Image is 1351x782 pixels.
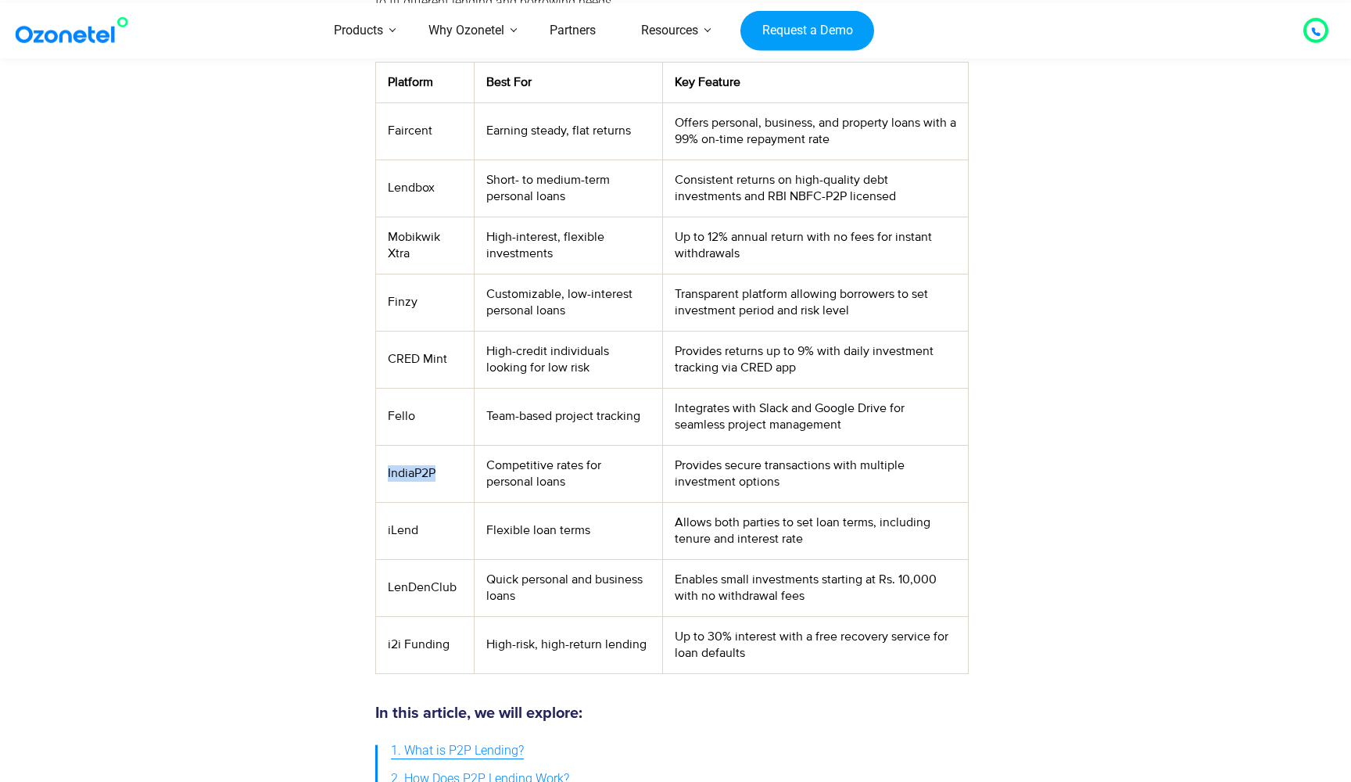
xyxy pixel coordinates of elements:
[406,3,527,59] a: Why Ozonetel
[376,445,474,502] td: IndiaP2P
[376,559,474,616] td: LenDenClub
[662,160,968,217] td: Consistent returns on high-quality debt investments and RBI NBFC-P2P licensed
[740,10,874,51] a: Request a Demo
[376,160,474,217] td: Lendbox
[474,217,662,274] td: High-interest, flexible investments
[474,102,662,160] td: Earning steady, flat returns
[376,274,474,331] td: Finzy
[376,616,474,673] td: i2i Funding
[662,217,968,274] td: Up to 12% annual return with no fees for instant withdrawals
[474,274,662,331] td: Customizable, low-interest personal loans
[662,388,968,445] td: Integrates with Slack and Google Drive for seamless project management
[376,62,474,102] th: Platform
[474,331,662,388] td: High-credit individuals looking for low risk
[474,62,662,102] th: Best For
[474,559,662,616] td: Quick personal and business loans
[662,616,968,673] td: Up to 30% interest with a free recovery service for loan defaults
[527,3,618,59] a: Partners
[474,160,662,217] td: Short- to medium-term personal loans
[662,502,968,559] td: Allows both parties to set loan terms, including tenure and interest rate
[662,274,968,331] td: Transparent platform allowing borrowers to set investment period and risk level
[391,740,524,762] span: 1. What is P2P Lending?
[376,388,474,445] td: Fello
[376,331,474,388] td: CRED Mint
[474,445,662,502] td: Competitive rates for personal loans
[376,217,474,274] td: Mobikwik Xtra
[311,3,406,59] a: Products
[474,502,662,559] td: Flexible loan terms
[375,705,969,721] h5: In this article, we will explore:
[662,559,968,616] td: Enables small investments starting at Rs. 10,000 with no withdrawal fees
[662,62,968,102] th: Key Feature
[474,616,662,673] td: High-risk, high-return lending
[391,737,524,766] a: 1. What is P2P Lending?
[376,102,474,160] td: Faircent
[474,388,662,445] td: Team-based project tracking
[662,445,968,502] td: Provides secure transactions with multiple investment options
[662,331,968,388] td: Provides returns up to 9% with daily investment tracking via CRED app
[618,3,721,59] a: Resources
[376,502,474,559] td: iLend
[662,102,968,160] td: Offers personal, business, and property loans with a 99% on-time repayment rate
